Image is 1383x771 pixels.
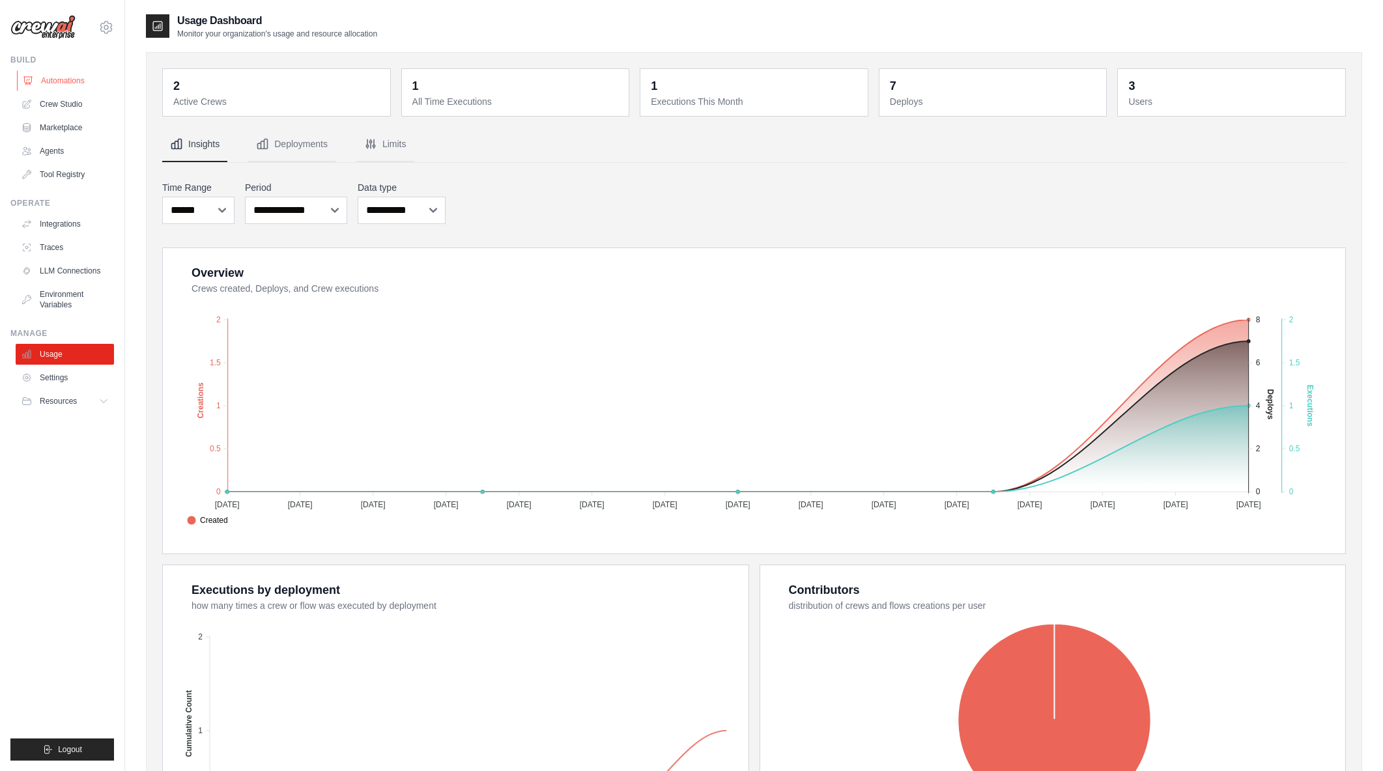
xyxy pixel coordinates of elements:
[196,382,205,419] text: Creations
[16,367,114,388] a: Settings
[16,164,114,185] a: Tool Registry
[412,77,419,95] div: 1
[653,500,677,509] tspan: [DATE]
[16,284,114,315] a: Environment Variables
[789,599,1330,612] dt: distribution of crews and flows creations per user
[162,181,235,194] label: Time Range
[248,127,335,162] button: Deployments
[361,500,386,509] tspan: [DATE]
[16,94,114,115] a: Crew Studio
[216,315,221,324] tspan: 2
[288,500,313,509] tspan: [DATE]
[651,77,657,95] div: 1
[184,690,193,757] text: Cumulative Count
[1289,487,1294,496] tspan: 0
[162,127,227,162] button: Insights
[1289,358,1300,367] tspan: 1.5
[507,500,532,509] tspan: [DATE]
[198,726,203,735] tspan: 1
[10,15,76,40] img: Logo
[1256,401,1261,410] tspan: 4
[210,358,221,367] tspan: 1.5
[412,95,621,108] dt: All Time Executions
[16,214,114,234] a: Integrations
[1018,500,1042,509] tspan: [DATE]
[651,95,860,108] dt: Executions This Month
[173,77,180,95] div: 2
[356,127,414,162] button: Limits
[192,282,1330,295] dt: Crews created, Deploys, and Crew executions
[1256,315,1261,324] tspan: 8
[1256,444,1261,453] tspan: 2
[173,95,382,108] dt: Active Crews
[10,198,114,208] div: Operate
[1091,500,1115,509] tspan: [DATE]
[1305,385,1315,427] text: Executions
[16,344,114,365] a: Usage
[872,500,896,509] tspan: [DATE]
[10,738,114,761] button: Logout
[40,396,77,406] span: Resources
[726,500,750,509] tspan: [DATE]
[17,70,115,91] a: Automations
[10,328,114,339] div: Manage
[1289,444,1300,453] tspan: 0.5
[1266,389,1275,419] text: Deploys
[177,13,377,29] h2: Usage Dashboard
[215,500,240,509] tspan: [DATE]
[434,500,459,509] tspan: [DATE]
[1289,315,1294,324] tspan: 2
[890,95,1099,108] dt: Deploys
[1289,401,1294,410] tspan: 1
[192,264,244,282] div: Overview
[1128,95,1337,108] dt: Users
[945,500,969,509] tspan: [DATE]
[16,237,114,258] a: Traces
[187,514,228,526] span: Created
[177,29,377,39] p: Monitor your organization's usage and resource allocation
[216,401,221,410] tspan: 1
[16,260,114,281] a: LLM Connections
[1256,358,1261,367] tspan: 6
[1163,500,1188,509] tspan: [DATE]
[16,391,114,412] button: Resources
[789,581,860,599] div: Contributors
[10,55,114,65] div: Build
[58,744,82,755] span: Logout
[16,141,114,161] a: Agents
[192,599,733,612] dt: how many times a crew or flow was executed by deployment
[580,500,605,509] tspan: [DATE]
[216,487,221,496] tspan: 0
[192,581,340,599] div: Executions by deployment
[210,444,221,453] tspan: 0.5
[358,181,446,194] label: Data type
[890,77,896,95] div: 7
[799,500,823,509] tspan: [DATE]
[162,127,1346,162] nav: Tabs
[1128,77,1135,95] div: 3
[198,632,203,641] tspan: 2
[245,181,347,194] label: Period
[16,117,114,138] a: Marketplace
[1256,487,1261,496] tspan: 0
[1236,500,1261,509] tspan: [DATE]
